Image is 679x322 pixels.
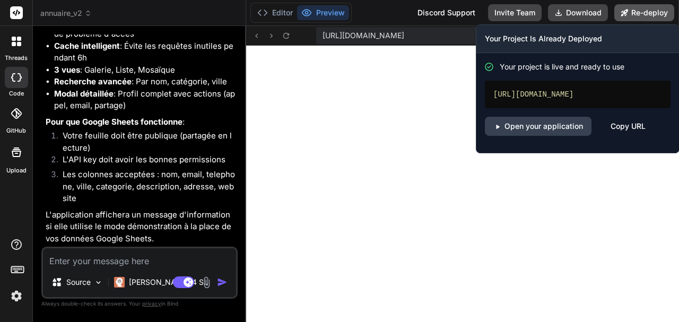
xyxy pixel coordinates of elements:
strong: 3 vues [54,65,80,75]
span: annuaire_v2 [40,8,92,19]
a: Open your application [485,117,591,136]
label: code [9,89,24,98]
li: Votre feuille doit être publique (partagée en lecture) [54,130,236,154]
li: L'API key doit avoir les bonnes permissions [54,154,236,169]
span: [URL][DOMAIN_NAME] [323,30,404,41]
li: : Profil complet avec actions (appel, email, partage) [54,88,236,112]
label: threads [5,54,28,63]
p: [PERSON_NAME] 4 S.. [129,277,208,288]
span: privacy [142,300,161,307]
li: : Galerie, Liste, Mosaïque [54,64,236,76]
div: [URL][DOMAIN_NAME] [485,81,671,108]
button: Download [548,4,608,21]
label: GitHub [6,126,26,135]
strong: Pour que Google Sheets fonctionne [46,117,182,127]
p: : [46,116,236,128]
li: Les colonnes acceptées : nom, email, telephone, ville, categorie, description, adresse, website [54,169,236,205]
li: : Par nom, catégorie, ville [54,76,236,88]
strong: Cache intelligent [54,41,120,51]
h3: Your Project Is Already Deployed [485,33,671,44]
button: Editor [253,5,297,20]
strong: Recherche avancée [54,76,132,86]
li: : Évite les requêtes inutiles pendant 6h [54,40,236,64]
img: Claude 4 Sonnet [114,277,125,288]
div: Copy URL [611,117,646,136]
img: attachment [201,276,213,289]
button: Preview [297,5,349,20]
p: L'application affichera un message d'information si elle utilise le mode démonstration à la place... [46,209,236,245]
iframe: Preview [246,46,679,322]
strong: Modal détaillée [54,89,114,99]
button: Invite Team [488,4,542,21]
div: Discord Support [411,4,482,21]
img: Pick Models [94,278,103,287]
img: icon [217,277,228,288]
button: Re-deploy [614,4,674,21]
p: Source [66,277,91,288]
span: Your project is live and ready to use [500,62,624,72]
label: Upload [6,166,27,175]
img: settings [7,287,25,305]
p: Always double-check its answers. Your in Bind [41,299,238,309]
